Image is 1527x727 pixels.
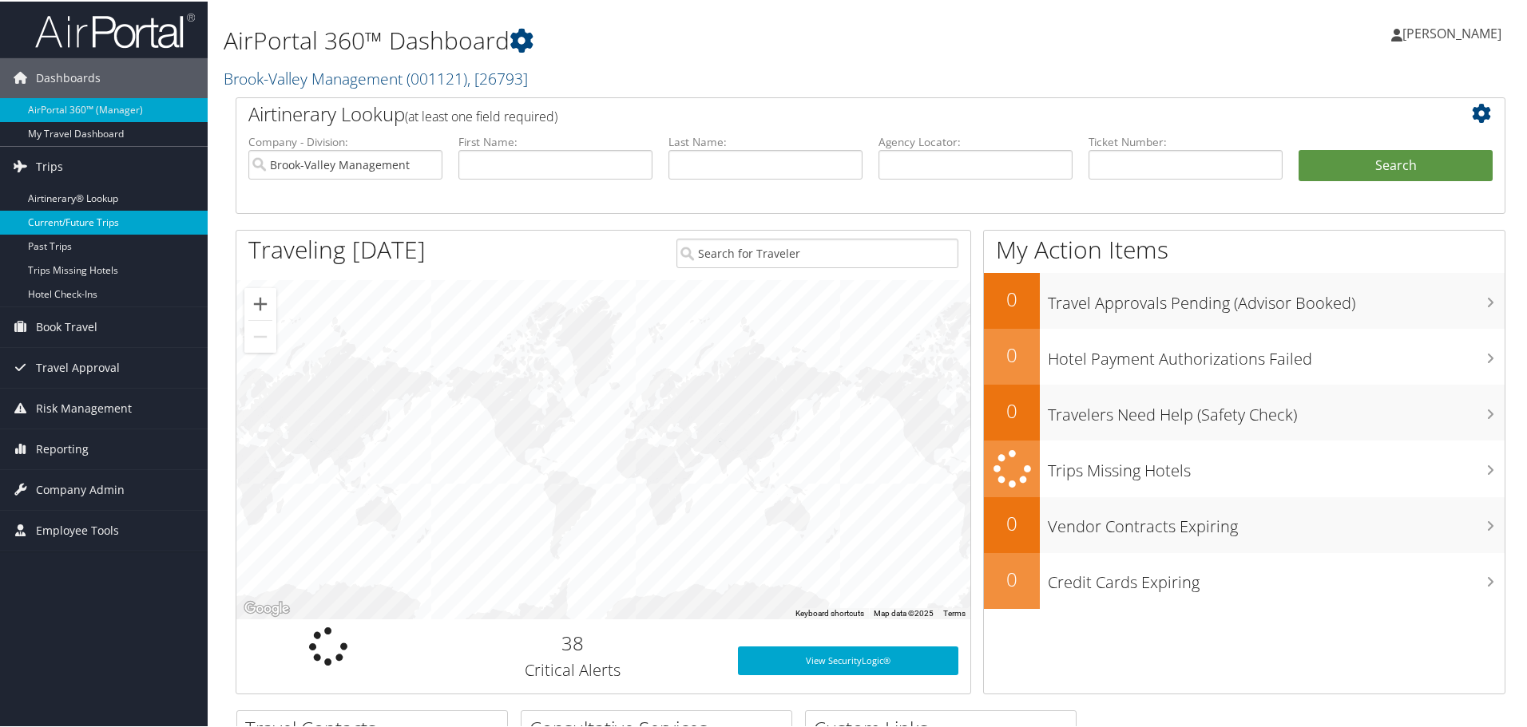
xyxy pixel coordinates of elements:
[248,132,442,148] label: Company - Division:
[676,237,958,267] input: Search for Traveler
[984,551,1505,607] a: 0Credit Cards Expiring
[1391,8,1517,56] a: [PERSON_NAME]
[1048,450,1505,480] h3: Trips Missing Hotels
[984,439,1505,496] a: Trips Missing Hotels
[984,396,1040,423] h2: 0
[1048,394,1505,425] h3: Travelers Need Help (Safety Check)
[1299,148,1493,180] button: Search
[1048,338,1505,369] h3: Hotel Payment Authorizations Failed
[467,66,528,88] span: , [ 26793 ]
[244,286,276,318] button: Zoom in
[1402,23,1501,41] span: [PERSON_NAME]
[668,132,863,148] label: Last Name:
[36,346,120,386] span: Travel Approval
[1048,506,1505,536] h3: Vendor Contracts Expiring
[943,607,966,616] a: Terms (opens in new tab)
[984,231,1505,265] h1: My Action Items
[240,597,293,618] a: Open this area in Google Maps (opens a new window)
[240,597,293,618] img: Google
[36,306,97,346] span: Book Travel
[244,319,276,351] button: Zoom out
[248,99,1387,126] h2: Airtinerary Lookup
[984,564,1040,591] h2: 0
[984,383,1505,439] a: 0Travelers Need Help (Safety Check)
[874,607,934,616] span: Map data ©2025
[36,145,63,185] span: Trips
[432,658,714,680] h3: Critical Alerts
[738,645,958,674] a: View SecurityLogic®
[1089,132,1283,148] label: Ticket Number:
[984,340,1040,367] h2: 0
[984,271,1505,327] a: 0Travel Approvals Pending (Advisor Booked)
[224,66,528,88] a: Brook-Valley Management
[1048,283,1505,313] h3: Travel Approvals Pending (Advisor Booked)
[36,57,101,97] span: Dashboards
[248,231,426,265] h1: Traveling [DATE]
[224,22,1086,56] h1: AirPortal 360™ Dashboard
[458,132,652,148] label: First Name:
[35,10,195,48] img: airportal-logo.png
[984,496,1505,551] a: 0Vendor Contracts Expiring
[984,284,1040,311] h2: 0
[879,132,1073,148] label: Agency Locator:
[1048,562,1505,592] h3: Credit Cards Expiring
[984,327,1505,383] a: 0Hotel Payment Authorizations Failed
[432,628,714,655] h2: 38
[795,606,864,618] button: Keyboard shortcuts
[36,509,119,549] span: Employee Tools
[984,508,1040,535] h2: 0
[36,428,89,468] span: Reporting
[407,66,467,88] span: ( 001121 )
[36,387,132,427] span: Risk Management
[405,106,557,124] span: (at least one field required)
[36,468,125,508] span: Company Admin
